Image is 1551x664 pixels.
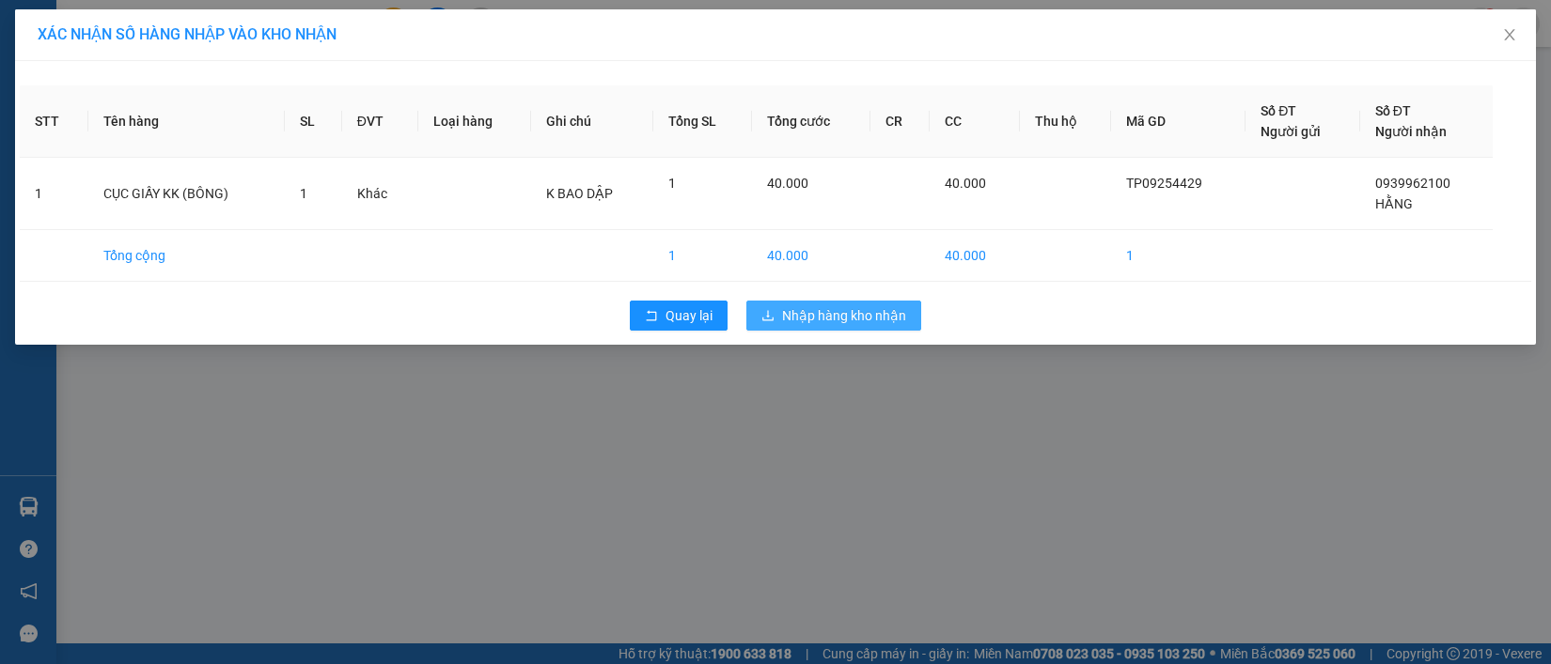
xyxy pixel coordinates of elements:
span: Số ĐT [1375,103,1411,118]
span: 40.000 [945,176,986,191]
th: STT [20,85,88,158]
span: Người gửi [1261,124,1321,139]
th: Loại hàng [418,85,531,158]
th: Mã GD [1111,85,1245,158]
span: TP09254429 [1126,176,1202,191]
span: 1 [668,176,676,191]
span: close [1502,27,1517,42]
button: Close [1483,9,1536,62]
span: XÁC NHẬN SỐ HÀNG NHẬP VÀO KHO NHẬN [38,25,337,43]
span: rollback [645,309,658,324]
th: Tổng cước [752,85,869,158]
span: K BAO DẬP [546,186,613,201]
span: 40.000 [767,176,808,191]
span: 0939962100 [1375,176,1450,191]
span: HẰNG [1375,196,1413,211]
span: 1 [300,186,307,201]
span: Số ĐT [1261,103,1296,118]
td: 1 [1111,230,1245,282]
th: Tên hàng [88,85,285,158]
button: rollbackQuay lại [630,301,728,331]
td: 1 [653,230,752,282]
td: CỤC GIẤY KK (BÔNG) [88,158,285,230]
span: Người nhận [1375,124,1447,139]
td: 40.000 [930,230,1020,282]
th: Tổng SL [653,85,752,158]
th: SL [285,85,342,158]
td: 1 [20,158,88,230]
th: Ghi chú [531,85,653,158]
span: download [761,309,775,324]
span: Quay lại [666,305,713,326]
th: Thu hộ [1020,85,1111,158]
button: downloadNhập hàng kho nhận [746,301,921,331]
th: CC [930,85,1020,158]
th: CR [870,85,930,158]
td: Khác [342,158,418,230]
td: 40.000 [752,230,869,282]
span: Nhập hàng kho nhận [782,305,906,326]
th: ĐVT [342,85,418,158]
td: Tổng cộng [88,230,285,282]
